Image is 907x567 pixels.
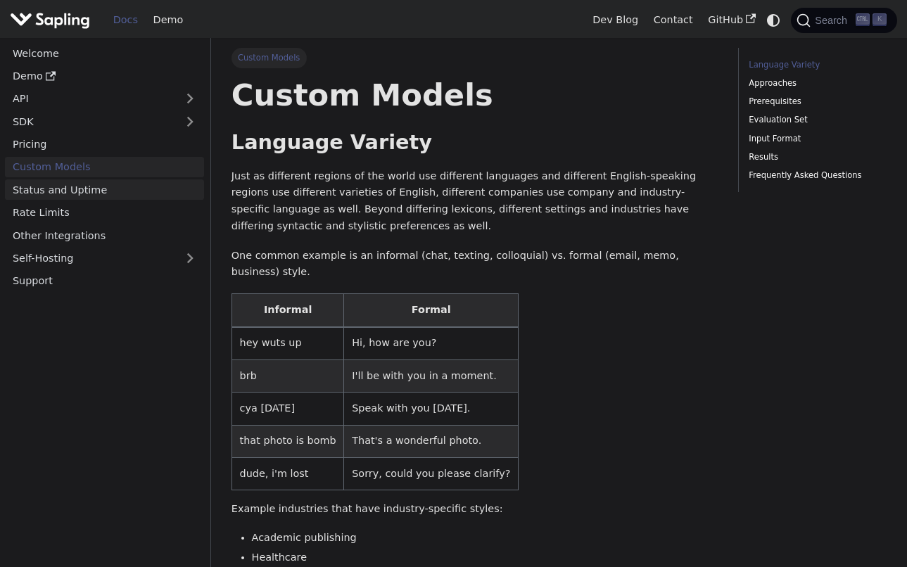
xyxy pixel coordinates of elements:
[231,48,307,68] span: Custom Models
[749,132,882,146] a: Input Format
[5,179,204,200] a: Status and Uptime
[5,134,204,155] a: Pricing
[252,549,718,566] li: Healthcare
[749,113,882,127] a: Evaluation Set
[10,10,90,30] img: Sapling.ai
[5,203,204,223] a: Rate Limits
[5,157,204,177] a: Custom Models
[231,393,344,425] td: cya [DATE]
[5,248,204,269] a: Self-Hosting
[5,111,176,132] a: SDK
[146,9,191,31] a: Demo
[10,10,95,30] a: Sapling.ai
[5,271,204,291] a: Support
[252,530,718,547] li: Academic publishing
[231,248,718,281] p: One common example is an informal (chat, texting, colloquial) vs. formal (email, memo, business) ...
[176,89,204,109] button: Expand sidebar category 'API'
[344,294,519,327] th: Formal
[106,9,146,31] a: Docs
[646,9,701,31] a: Contact
[344,393,519,425] td: Speak with you [DATE].
[5,66,204,87] a: Demo
[231,457,344,490] td: dude, i'm lost
[749,151,882,164] a: Results
[791,8,896,33] button: Search (Ctrl+K)
[344,457,519,490] td: Sorry, could you please clarify?
[344,359,519,392] td: I'll be with you in a moment.
[749,169,882,182] a: Frequently Asked Questions
[749,77,882,90] a: Approaches
[585,9,645,31] a: Dev Blog
[231,168,718,235] p: Just as different regions of the world use different languages and different English-speaking reg...
[873,13,887,26] kbd: K
[231,130,718,155] h2: Language Variety
[231,501,718,518] p: Example industries that have industry-specific styles:
[344,425,519,457] td: That's a wonderful photo.
[763,10,784,30] button: Switch between dark and light mode (currently system mode)
[5,225,204,246] a: Other Integrations
[749,58,882,72] a: Language Variety
[749,95,882,108] a: Prerequisites
[700,9,763,31] a: GitHub
[5,89,176,109] a: API
[231,48,718,68] nav: Breadcrumbs
[344,327,519,360] td: Hi, how are you?
[231,294,344,327] th: Informal
[811,15,856,26] span: Search
[231,327,344,360] td: hey wuts up
[176,111,204,132] button: Expand sidebar category 'SDK'
[231,425,344,457] td: that photo is bomb
[231,76,718,114] h1: Custom Models
[5,43,204,63] a: Welcome
[231,359,344,392] td: brb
